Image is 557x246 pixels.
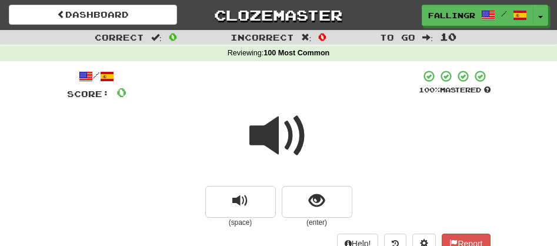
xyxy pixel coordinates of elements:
[67,69,126,84] div: /
[318,31,326,42] span: 0
[205,218,276,228] small: (space)
[95,32,144,42] span: Correct
[151,33,162,41] span: :
[231,32,294,42] span: Incorrect
[264,49,329,57] strong: 100 Most Common
[380,32,415,42] span: To go
[419,85,491,95] div: Mastered
[67,89,109,99] span: Score:
[195,5,363,25] a: Clozemaster
[419,86,440,94] span: 100 %
[169,31,177,42] span: 0
[9,5,177,25] a: Dashboard
[116,85,126,99] span: 0
[205,186,276,218] button: replay audio
[282,218,352,228] small: (enter)
[440,31,456,42] span: 10
[282,186,352,218] button: show sentence
[501,9,507,18] span: /
[301,33,312,41] span: :
[428,10,475,21] span: FallingRain5043
[422,5,533,26] a: FallingRain5043 /
[422,33,433,41] span: :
